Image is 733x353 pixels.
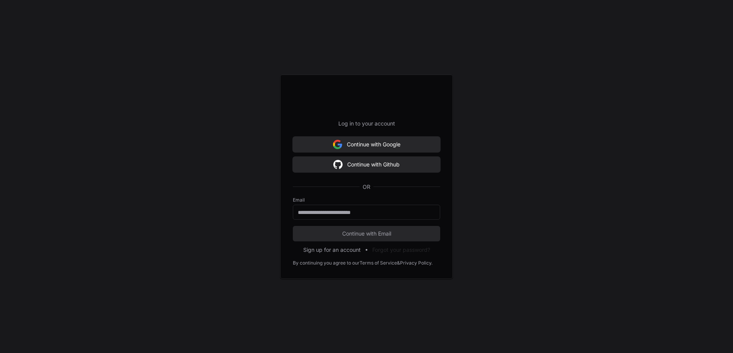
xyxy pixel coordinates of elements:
[333,137,342,152] img: Sign in with google
[293,120,440,127] p: Log in to your account
[293,157,440,172] button: Continue with Github
[397,260,400,266] div: &
[360,260,397,266] a: Terms of Service
[333,157,343,172] img: Sign in with google
[293,260,360,266] div: By continuing you agree to our
[372,246,430,254] button: Forgot your password?
[293,226,440,241] button: Continue with Email
[293,230,440,238] span: Continue with Email
[303,246,361,254] button: Sign up for an account
[400,260,432,266] a: Privacy Policy.
[360,183,373,191] span: OR
[293,197,440,203] label: Email
[293,137,440,152] button: Continue with Google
